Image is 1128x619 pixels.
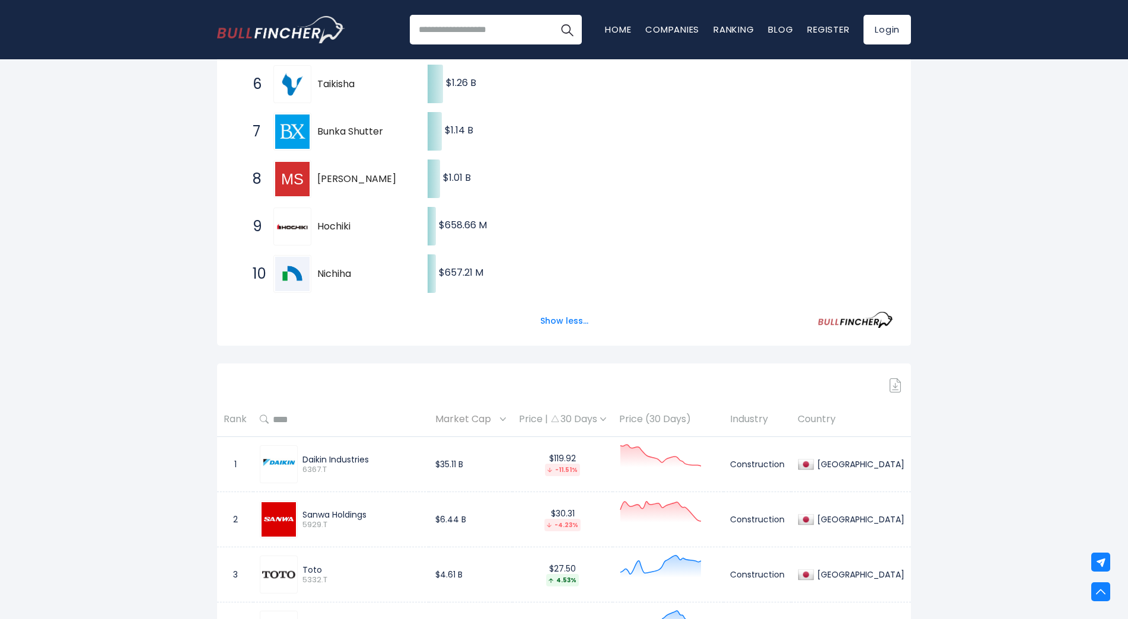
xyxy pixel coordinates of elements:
td: $35.11 B [429,437,512,492]
span: Taikisha [317,78,407,91]
div: Sanwa Holdings [302,509,422,520]
span: Nichiha [317,268,407,280]
text: $1.01 B [443,171,471,184]
span: 9 [247,216,259,237]
img: 5929.T.png [262,502,296,537]
span: Bunka Shutter [317,126,407,138]
span: 5332.T [302,575,422,585]
div: Price | 30 Days [519,413,606,426]
span: 5929.T [302,520,422,530]
img: Bunka Shutter [275,114,310,149]
img: Hochiki [275,209,310,244]
img: Taikisha [275,67,310,101]
div: $27.50 [519,563,606,586]
a: Login [863,15,911,44]
button: Show less... [533,311,595,331]
img: Nichiha [275,257,310,291]
span: 8 [247,169,259,189]
a: Companies [645,23,699,36]
div: Daikin Industries [302,454,422,465]
span: 7 [247,122,259,142]
div: -11.51% [545,464,580,476]
td: 1 [217,437,253,492]
a: Blog [768,23,793,36]
div: 4.53% [546,574,579,586]
span: [PERSON_NAME] [317,173,407,186]
img: Bullfincher logo [217,16,345,43]
img: Mitani Sekisan [275,162,310,196]
span: Hochiki [317,221,407,233]
text: $1.26 B [446,76,476,90]
img: 6367.T.jpeg [262,447,296,481]
span: 10 [247,264,259,284]
img: 5332.T.png [262,557,296,592]
div: [GEOGRAPHIC_DATA] [814,514,904,525]
span: Market Cap [435,410,497,429]
th: Rank [217,402,253,437]
div: [GEOGRAPHIC_DATA] [814,459,904,470]
a: Home [605,23,631,36]
div: Toto [302,564,422,575]
div: [GEOGRAPHIC_DATA] [814,569,904,580]
div: $119.92 [519,453,606,476]
a: Go to homepage [217,16,345,43]
text: $1.14 B [445,123,473,137]
div: $30.31 [519,508,606,531]
td: 2 [217,492,253,547]
text: $658.66 M [439,218,487,232]
td: Construction [724,492,791,547]
td: $4.61 B [429,547,512,602]
th: Country [791,402,911,437]
a: Ranking [713,23,754,36]
button: Search [552,15,582,44]
div: -4.23% [544,519,581,531]
td: 3 [217,547,253,602]
td: $6.44 B [429,492,512,547]
span: 6367.T [302,465,422,475]
text: $657.21 M [439,266,483,279]
th: Price (30 Days) [613,402,724,437]
span: 6 [247,74,259,94]
a: Register [807,23,849,36]
td: Construction [724,437,791,492]
th: Industry [724,402,791,437]
td: Construction [724,547,791,602]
